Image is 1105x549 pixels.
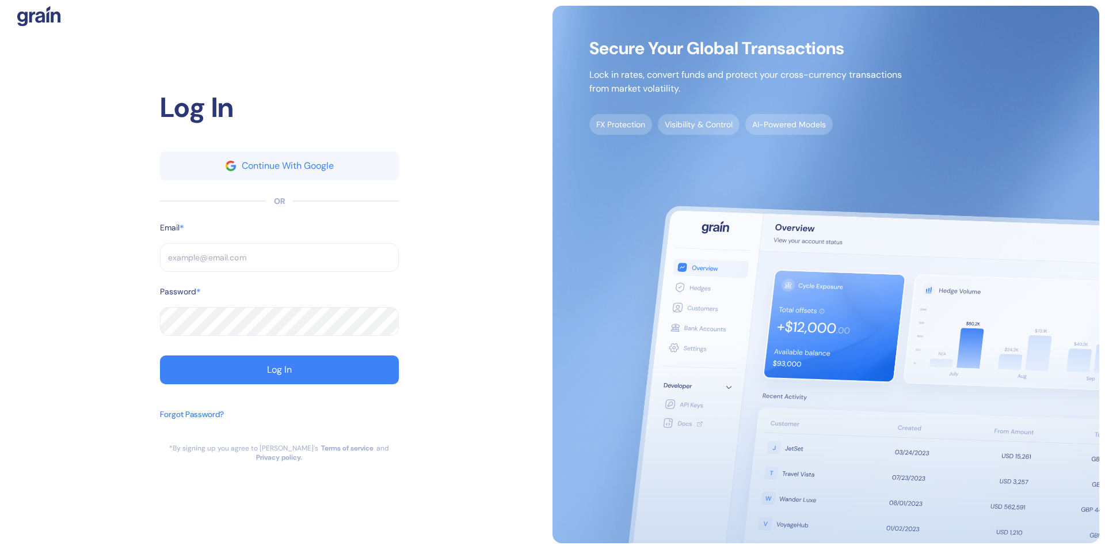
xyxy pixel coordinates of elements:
[658,114,740,135] span: Visibility & Control
[589,114,652,135] span: FX Protection
[267,365,292,374] div: Log In
[376,444,389,453] div: and
[160,403,224,444] button: Forgot Password?
[160,243,399,272] input: example@email.com
[256,453,302,462] a: Privacy policy.
[745,114,833,135] span: AI-Powered Models
[17,6,60,26] img: logo
[274,195,285,207] div: OR
[160,355,399,384] button: Log In
[169,444,318,453] div: *By signing up you agree to [PERSON_NAME]’s
[552,6,1099,543] img: signup-main-image
[160,87,399,128] div: Log In
[160,152,399,180] button: googleContinue With Google
[226,161,236,171] img: google
[160,222,180,234] label: Email
[160,408,224,421] div: Forgot Password?
[589,68,902,96] p: Lock in rates, convert funds and protect your cross-currency transactions from market volatility.
[321,444,374,453] a: Terms of service
[589,43,902,54] span: Secure Your Global Transactions
[242,161,334,171] div: Continue With Google
[160,286,196,298] label: Password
